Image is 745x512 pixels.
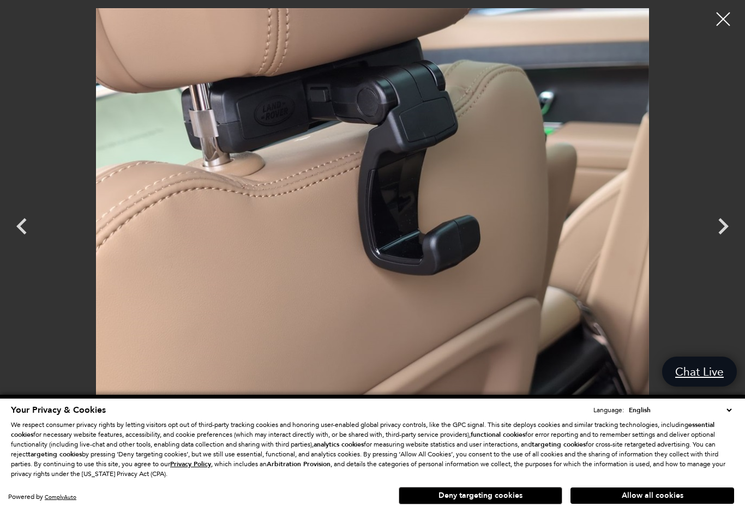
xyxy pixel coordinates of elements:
div: Next [707,204,740,254]
div: Powered by [8,493,76,501]
strong: analytics cookies [314,440,364,449]
select: Language Select [626,405,734,415]
p: We respect consumer privacy rights by letting visitors opt out of third-party tracking cookies an... [11,420,734,479]
div: Language: [593,407,624,413]
u: Privacy Policy [170,460,211,468]
strong: Arbitration Provision [267,460,331,468]
strong: functional cookies [471,430,525,439]
span: Chat Live [670,364,729,379]
img: New 2025 Firenze Red Land Rover SE image 29 [55,8,690,425]
strong: targeting cookies [532,440,586,449]
a: ComplyAuto [45,493,76,501]
button: Allow all cookies [570,487,734,504]
strong: targeting cookies [28,450,82,459]
div: Previous [5,204,38,254]
span: Your Privacy & Cookies [11,404,106,416]
button: Deny targeting cookies [399,487,562,504]
a: Chat Live [662,357,737,387]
